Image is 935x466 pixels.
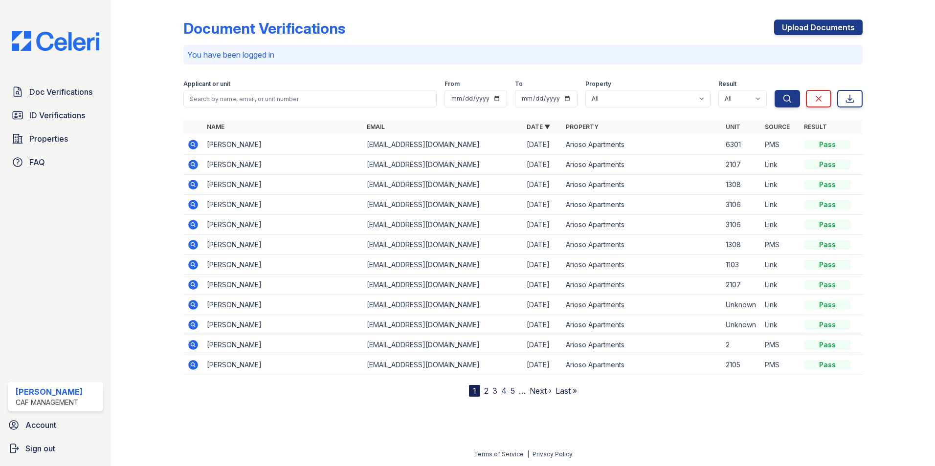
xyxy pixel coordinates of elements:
[527,450,529,458] div: |
[203,335,363,355] td: [PERSON_NAME]
[363,215,523,235] td: [EMAIL_ADDRESS][DOMAIN_NAME]
[556,386,577,396] a: Last »
[367,123,385,130] a: Email
[16,398,83,407] div: CAF Management
[523,355,562,375] td: [DATE]
[562,275,722,295] td: Arioso Apartments
[203,235,363,255] td: [PERSON_NAME]
[566,123,599,130] a: Property
[804,123,827,130] a: Result
[363,275,523,295] td: [EMAIL_ADDRESS][DOMAIN_NAME]
[774,20,863,35] a: Upload Documents
[761,355,800,375] td: PMS
[804,260,851,270] div: Pass
[533,450,573,458] a: Privacy Policy
[203,295,363,315] td: [PERSON_NAME]
[804,280,851,290] div: Pass
[363,315,523,335] td: [EMAIL_ADDRESS][DOMAIN_NAME]
[203,355,363,375] td: [PERSON_NAME]
[722,275,761,295] td: 2107
[722,195,761,215] td: 3106
[722,295,761,315] td: Unknown
[722,255,761,275] td: 1103
[722,355,761,375] td: 2105
[203,155,363,175] td: [PERSON_NAME]
[523,335,562,355] td: [DATE]
[203,275,363,295] td: [PERSON_NAME]
[804,320,851,330] div: Pass
[8,106,103,125] a: ID Verifications
[562,355,722,375] td: Arioso Apartments
[562,295,722,315] td: Arioso Apartments
[519,385,526,397] span: …
[722,335,761,355] td: 2
[523,175,562,195] td: [DATE]
[761,135,800,155] td: PMS
[25,443,55,454] span: Sign out
[722,215,761,235] td: 3106
[363,335,523,355] td: [EMAIL_ADDRESS][DOMAIN_NAME]
[530,386,552,396] a: Next ›
[203,215,363,235] td: [PERSON_NAME]
[363,235,523,255] td: [EMAIL_ADDRESS][DOMAIN_NAME]
[804,340,851,350] div: Pass
[761,155,800,175] td: Link
[562,215,722,235] td: Arioso Apartments
[523,275,562,295] td: [DATE]
[4,31,107,51] img: CE_Logo_Blue-a8612792a0a2168367f1c8372b55b34899dd931a85d93a1a3d3e32e68fde9ad4.png
[804,300,851,310] div: Pass
[562,235,722,255] td: Arioso Apartments
[804,160,851,169] div: Pass
[203,195,363,215] td: [PERSON_NAME]
[207,123,224,130] a: Name
[804,180,851,190] div: Pass
[523,135,562,155] td: [DATE]
[363,175,523,195] td: [EMAIL_ADDRESS][DOMAIN_NAME]
[523,315,562,335] td: [DATE]
[29,86,92,98] span: Doc Verifications
[492,386,497,396] a: 3
[562,155,722,175] td: Arioso Apartments
[4,439,107,458] button: Sign out
[722,235,761,255] td: 1308
[363,295,523,315] td: [EMAIL_ADDRESS][DOMAIN_NAME]
[203,135,363,155] td: [PERSON_NAME]
[183,90,437,107] input: Search by name, email, or unit number
[523,215,562,235] td: [DATE]
[761,215,800,235] td: Link
[183,20,345,37] div: Document Verifications
[527,123,550,130] a: Date ▼
[722,135,761,155] td: 6301
[804,200,851,210] div: Pass
[187,49,859,61] p: You have been logged in
[484,386,489,396] a: 2
[761,295,800,315] td: Link
[29,156,45,168] span: FAQ
[523,195,562,215] td: [DATE]
[8,152,103,172] a: FAQ
[761,195,800,215] td: Link
[29,109,85,121] span: ID Verifications
[515,80,523,88] label: To
[804,360,851,370] div: Pass
[25,419,56,431] span: Account
[804,220,851,230] div: Pass
[722,155,761,175] td: 2107
[29,133,68,145] span: Properties
[562,195,722,215] td: Arioso Apartments
[363,135,523,155] td: [EMAIL_ADDRESS][DOMAIN_NAME]
[722,175,761,195] td: 1308
[562,315,722,335] td: Arioso Apartments
[562,175,722,195] td: Arioso Apartments
[363,155,523,175] td: [EMAIL_ADDRESS][DOMAIN_NAME]
[761,315,800,335] td: Link
[562,255,722,275] td: Arioso Apartments
[203,315,363,335] td: [PERSON_NAME]
[562,335,722,355] td: Arioso Apartments
[761,235,800,255] td: PMS
[363,195,523,215] td: [EMAIL_ADDRESS][DOMAIN_NAME]
[8,129,103,148] a: Properties
[445,80,460,88] label: From
[16,386,83,398] div: [PERSON_NAME]
[718,80,736,88] label: Result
